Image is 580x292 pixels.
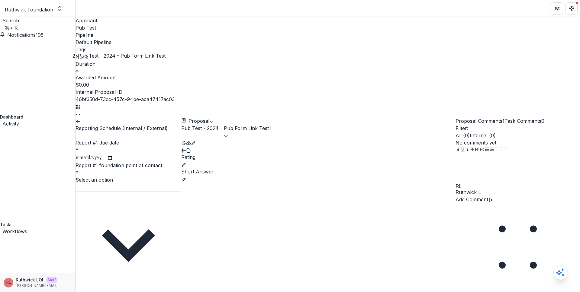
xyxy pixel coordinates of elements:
[56,2,64,14] button: Open entity switcher
[489,147,494,152] button: Ordered List
[76,88,580,96] p: Internal Proposal ID
[5,14,31,20] span: Foundation
[76,125,181,132] h3: Reporting Schedule (Internal / External)
[76,60,580,68] p: Duration
[76,96,175,103] p: 46bf350d-73cc-457c-94be-ada47417ac03
[76,139,181,146] p: Report #1 due date
[181,161,186,168] button: edit
[269,125,271,131] span: 1
[475,147,480,152] button: Heading 1
[76,74,580,81] p: Awarded Amount
[76,162,181,169] p: Report #1 foundation point of contact
[460,147,465,152] button: Underline
[551,2,563,14] button: Partners
[553,265,568,280] button: Open AI Assistant
[541,118,544,124] span: 0
[76,17,580,24] p: Applicant
[2,228,27,234] span: Workflows
[456,147,460,152] button: Bold
[181,175,186,182] button: edit
[494,147,499,152] button: Align Left
[456,189,580,196] p: Ruthwick L
[76,46,580,53] p: Tags
[76,132,80,139] button: Options
[465,147,470,152] button: Italicize
[36,32,43,38] span: 195
[181,139,186,146] button: View Attached Files
[76,81,89,88] p: $0.00
[2,17,23,24] span: Search...
[181,146,186,154] button: Plaintext view
[456,132,470,138] span: All ( 0 )
[76,176,181,183] div: Select an option
[6,281,11,284] div: Ruthwick LOI
[181,168,456,175] p: Short Answer
[499,147,504,152] button: Align Center
[181,125,271,139] button: Pub Test - 2024 - Pub Form Link Test1
[470,147,475,152] button: Strike
[480,147,485,152] button: Heading 2
[456,125,580,132] p: Filter:
[76,25,96,31] a: Pub Test
[181,154,456,161] p: Rating
[2,121,19,127] span: Activity
[16,277,43,283] p: Ruthwick LOI
[181,125,269,131] span: Pub Test - 2024 - Pub Form Link Test
[456,196,493,203] button: Add Comment
[456,117,504,125] button: Proposal Comments
[76,39,111,46] p: Default Pipeline
[456,139,580,146] p: No comments yet
[188,118,209,124] span: Proposal
[64,279,72,286] button: More
[485,147,489,152] button: Bullet List
[16,283,62,288] p: [PERSON_NAME][EMAIL_ADDRESS][DOMAIN_NAME]
[76,31,580,39] p: Pipeline
[76,68,79,74] p: ∞
[502,118,504,124] span: 1
[565,2,578,14] button: Get Help
[456,184,580,189] div: Ruthwick LOI
[504,117,544,125] button: Task Comments
[78,52,166,59] div: Pub Test - 2024 - Pub Form Link Test
[5,6,53,13] div: Ruthwick Foundation
[7,32,36,38] span: Notifications
[46,277,57,283] p: Staff
[186,146,191,154] button: PDF view
[470,132,496,138] span: Internal ( 0 )
[191,139,196,146] button: Edit as form
[181,117,214,125] button: Proposal
[504,147,509,152] button: Align Right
